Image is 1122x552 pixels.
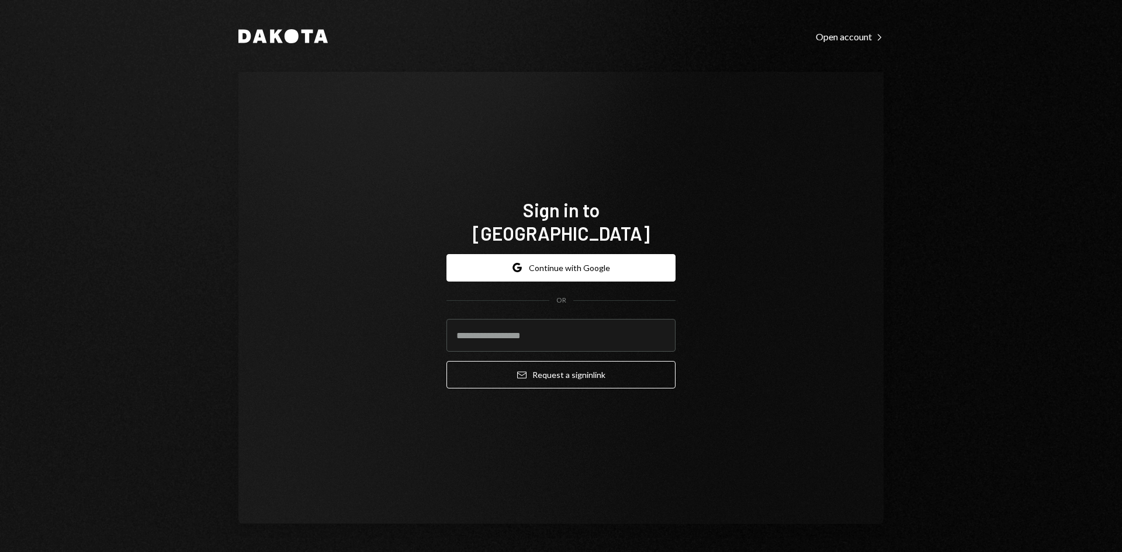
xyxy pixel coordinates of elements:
button: Continue with Google [446,254,676,282]
button: Request a signinlink [446,361,676,388]
a: Open account [816,30,884,43]
h1: Sign in to [GEOGRAPHIC_DATA] [446,198,676,245]
div: Open account [816,31,884,43]
div: OR [556,296,566,305]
